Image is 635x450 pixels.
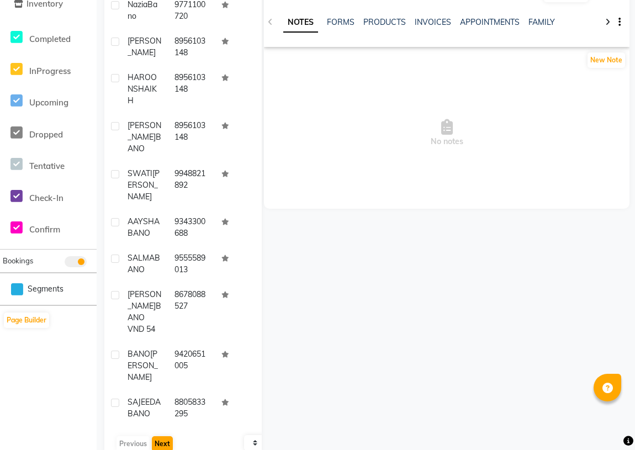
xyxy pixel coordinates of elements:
[128,409,150,419] span: BANO
[528,17,555,27] a: FAMILY
[3,256,33,265] span: Bookings
[168,246,215,282] td: 9555589013
[128,168,160,202] span: [PERSON_NAME]
[29,129,63,140] span: Dropped
[168,113,215,161] td: 8956103148
[29,66,71,76] span: InProgress
[283,13,318,33] a: NOTES
[128,289,161,311] span: [PERSON_NAME]
[363,17,406,27] a: PRODUCTS
[128,349,150,359] span: BANO
[168,390,215,426] td: 8805833295
[128,36,161,57] span: [PERSON_NAME]
[168,29,215,65] td: 8956103148
[29,161,65,171] span: Tentative
[128,253,155,263] span: SALMA
[168,282,215,342] td: 8678088527
[588,52,625,68] button: New Note
[327,17,354,27] a: FORMS
[168,161,215,209] td: 9948821892
[128,72,157,94] span: HAROON
[168,65,215,113] td: 8956103148
[29,224,60,235] span: Confirm
[4,313,49,328] button: Page Builder
[168,209,215,246] td: 9343300688
[128,397,161,407] span: SAJEEDA
[264,78,629,188] span: No notes
[460,17,520,27] a: APPOINTMENTS
[29,193,64,203] span: Check-In
[28,283,64,295] span: Segments
[29,34,71,44] span: Completed
[128,228,150,238] span: BANO
[128,168,152,178] span: SWATI
[29,97,68,108] span: Upcoming
[128,301,161,334] span: BANO VND 54
[128,349,158,382] span: [PERSON_NAME]
[128,120,161,142] span: [PERSON_NAME]
[168,342,215,390] td: 9420651005
[128,84,157,105] span: SHAIKH
[128,216,160,226] span: AAYSHA
[415,17,451,27] a: INVOICES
